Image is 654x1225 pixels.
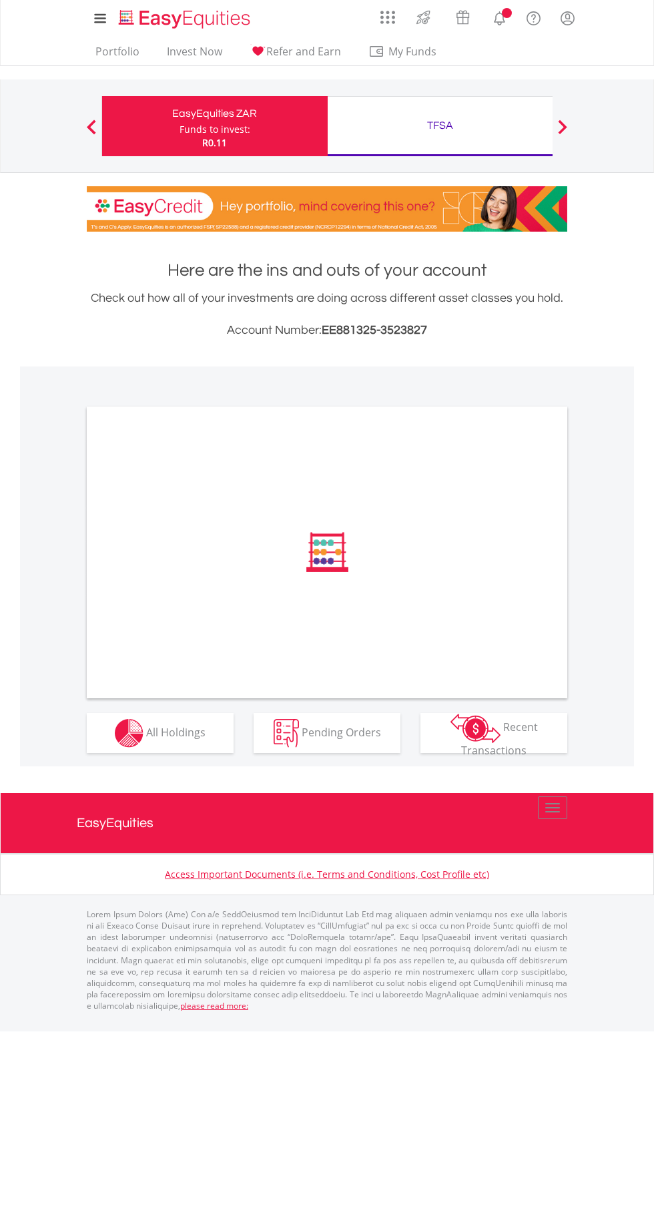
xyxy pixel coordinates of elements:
img: vouchers-v2.svg [452,7,474,28]
a: Invest Now [161,45,228,65]
a: My Profile [551,3,585,33]
button: All Holdings [87,713,234,753]
span: EE881325-3523827 [322,324,427,336]
img: transactions-zar-wht.png [450,714,501,743]
a: Notifications [482,3,517,30]
a: Refer and Earn [244,45,346,65]
a: Home page [113,3,256,30]
a: Portfolio [90,45,145,65]
a: AppsGrid [372,3,404,25]
span: My Funds [368,43,456,60]
div: Check out how all of your investments are doing across different asset classes you hold. [87,289,567,340]
h3: Account Number: [87,321,567,340]
div: EasyEquities ZAR [110,104,320,123]
img: EasyCredit Promotion Banner [87,186,567,232]
button: Previous [78,126,105,140]
span: Pending Orders [302,724,381,739]
a: please read more: [180,1000,248,1011]
img: EasyEquities_Logo.png [116,8,256,30]
span: R0.11 [202,136,227,149]
a: Access Important Documents (i.e. Terms and Conditions, Cost Profile etc) [165,868,489,881]
img: grid-menu-icon.svg [380,10,395,25]
img: pending_instructions-wht.png [274,719,299,748]
span: Refer and Earn [266,44,341,59]
button: Pending Orders [254,713,400,753]
button: Recent Transactions [420,713,567,753]
p: Lorem Ipsum Dolors (Ame) Con a/e SeddOeiusmod tem InciDiduntut Lab Etd mag aliquaen admin veniamq... [87,909,567,1011]
h1: Here are the ins and outs of your account [87,258,567,282]
div: TFSA [336,116,545,135]
img: holdings-wht.png [115,719,143,748]
img: thrive-v2.svg [412,7,434,28]
a: FAQ's and Support [517,3,551,30]
span: All Holdings [146,724,206,739]
a: EasyEquities [77,793,577,853]
div: Funds to invest: [180,123,250,136]
a: Vouchers [443,3,482,28]
button: Next [549,126,576,140]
